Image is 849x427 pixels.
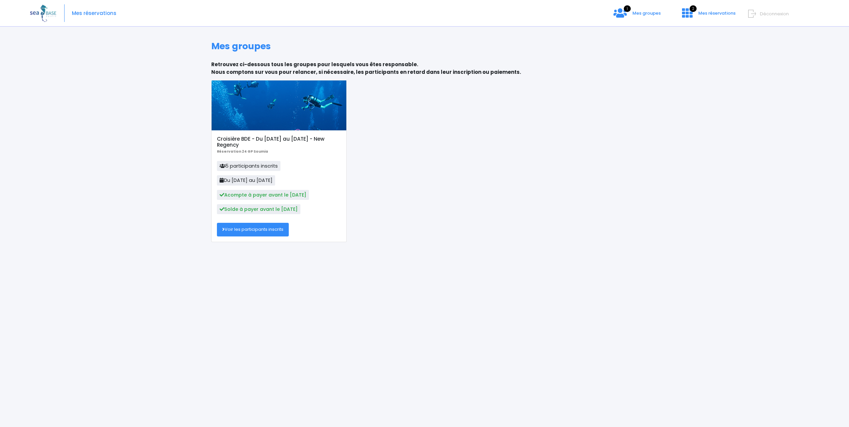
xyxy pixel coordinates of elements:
[217,190,309,200] span: Acompte à payer avant le [DATE]
[690,5,697,12] span: 2
[632,10,661,16] span: Mes groupes
[217,149,268,154] b: Réservation 24 GP Soumia
[217,175,275,185] span: Du [DATE] au [DATE]
[698,10,736,16] span: Mes réservations
[608,12,666,19] a: 1 Mes groupes
[217,223,289,236] a: Voir les participants inscrits
[760,11,789,17] span: Déconnexion
[217,204,300,214] span: Solde à payer avant le [DATE]
[624,5,631,12] span: 1
[217,136,341,148] h5: Croisière BDE - Du [DATE] au [DATE] - New Regency
[211,41,638,52] h1: Mes groupes
[211,61,638,76] p: Retrouvez ci-dessous tous les groupes pour lesquels vous êtes responsable. Nous comptons sur vous...
[677,12,740,19] a: 2 Mes réservations
[217,161,280,171] span: 5 participants inscrits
